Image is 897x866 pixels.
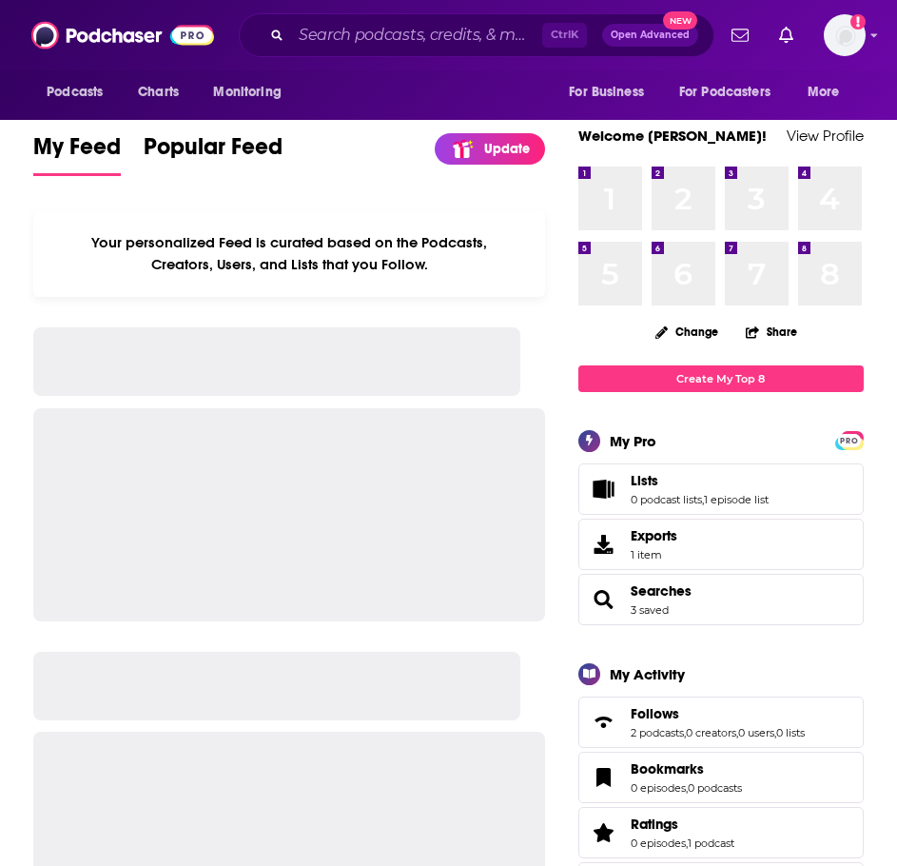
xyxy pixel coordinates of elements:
[745,313,798,350] button: Share
[663,11,697,30] span: New
[578,365,864,391] a: Create My Top 8
[631,816,678,833] span: Ratings
[787,127,864,145] a: View Profile
[578,697,864,748] span: Follows
[213,79,281,106] span: Monitoring
[631,836,686,850] a: 0 episodes
[631,548,677,561] span: 1 item
[824,14,866,56] img: User Profile
[610,665,685,683] div: My Activity
[824,14,866,56] button: Show profile menu
[569,79,644,106] span: For Business
[291,20,542,50] input: Search podcasts, credits, & more...
[33,210,545,297] div: Your personalized Feed is curated based on the Podcasts, Creators, Users, and Lists that you Follow.
[631,493,702,506] a: 0 podcast lists
[774,726,776,739] span: ,
[702,493,704,506] span: ,
[771,19,801,51] a: Show notifications dropdown
[631,705,679,722] span: Follows
[631,472,769,489] a: Lists
[435,133,545,165] a: Update
[808,79,840,106] span: More
[686,836,688,850] span: ,
[144,132,283,176] a: Popular Feed
[631,760,742,777] a: Bookmarks
[631,726,684,739] a: 2 podcasts
[631,816,734,833] a: Ratings
[679,79,770,106] span: For Podcasters
[47,79,103,106] span: Podcasts
[688,781,742,795] a: 0 podcasts
[556,74,668,110] button: open menu
[578,807,864,858] span: Ratings
[585,709,623,736] a: Follows
[631,527,677,544] span: Exports
[33,132,121,172] span: My Feed
[838,432,861,446] a: PRO
[578,127,767,145] a: Welcome [PERSON_NAME]!
[33,132,121,176] a: My Feed
[686,781,688,795] span: ,
[602,24,698,47] button: Open AdvancedNew
[686,726,736,739] a: 0 creators
[144,132,283,172] span: Popular Feed
[644,320,730,344] button: Change
[578,752,864,803] span: Bookmarks
[631,603,669,617] a: 3 saved
[578,463,864,515] span: Lists
[631,760,704,777] span: Bookmarks
[738,726,774,739] a: 0 users
[684,726,686,739] span: ,
[724,19,756,51] a: Show notifications dropdown
[578,574,864,625] span: Searches
[138,79,179,106] span: Charts
[631,582,692,600] a: Searches
[585,531,623,558] span: Exports
[31,17,214,53] img: Podchaser - Follow, Share and Rate Podcasts
[610,432,656,450] div: My Pro
[776,726,805,739] a: 0 lists
[688,836,734,850] a: 1 podcast
[542,23,587,48] span: Ctrl K
[126,74,190,110] a: Charts
[850,14,866,30] svg: Add a profile image
[824,14,866,56] span: Logged in as Ashley_Beenen
[838,434,861,448] span: PRO
[578,519,864,570] a: Exports
[585,764,623,791] a: Bookmarks
[667,74,798,110] button: open menu
[631,705,805,722] a: Follows
[736,726,738,739] span: ,
[33,74,127,110] button: open menu
[631,781,686,795] a: 0 episodes
[585,819,623,846] a: Ratings
[484,141,530,157] p: Update
[200,74,305,110] button: open menu
[794,74,864,110] button: open menu
[239,13,714,57] div: Search podcasts, credits, & more...
[611,30,690,40] span: Open Advanced
[585,586,623,613] a: Searches
[585,476,623,502] a: Lists
[631,472,658,489] span: Lists
[704,493,769,506] a: 1 episode list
